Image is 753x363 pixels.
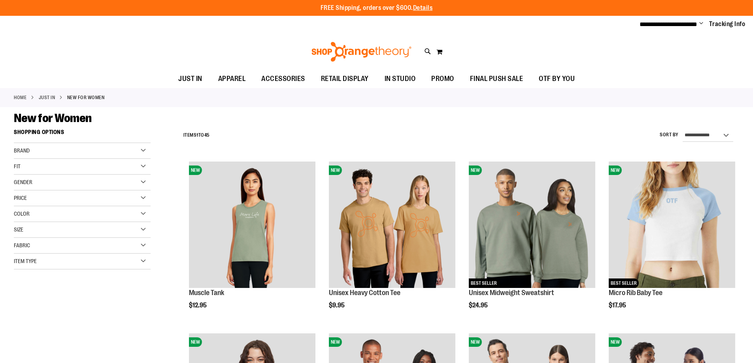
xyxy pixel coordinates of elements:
span: 45 [204,132,210,138]
a: Home [14,94,26,101]
a: JUST IN [170,70,210,88]
a: Details [413,4,433,11]
p: FREE Shipping, orders over $600. [321,4,433,13]
span: 1 [196,132,198,138]
span: IN STUDIO [385,70,416,88]
span: $12.95 [189,302,208,309]
span: OTF BY YOU [539,70,575,88]
a: Micro Rib Baby Tee [609,289,662,297]
a: JUST IN [39,94,55,101]
a: PROMO [423,70,462,88]
a: Unisex Heavy Cotton TeeNEW [329,162,455,289]
span: JUST IN [178,70,202,88]
div: product [325,158,459,329]
span: NEW [329,337,342,347]
span: RETAIL DISPLAY [321,70,369,88]
span: NEW [609,166,622,175]
span: NEW [189,166,202,175]
label: Sort By [660,132,679,138]
span: NEW [609,337,622,347]
span: BEST SELLER [469,278,499,288]
a: OTF BY YOU [531,70,583,88]
span: NEW [189,337,202,347]
img: Muscle Tank [189,162,315,288]
div: product [185,158,319,329]
span: $24.95 [469,302,489,309]
span: Fit [14,163,21,169]
span: PROMO [431,70,454,88]
div: product [605,158,739,329]
div: product [465,158,599,329]
span: NEW [469,337,482,347]
a: RETAIL DISPLAY [313,70,377,88]
a: Muscle Tank [189,289,224,297]
span: Brand [14,147,30,154]
span: Size [14,226,23,233]
a: Unisex Midweight SweatshirtNEWBEST SELLER [469,162,595,289]
a: ACCESSORIES [253,70,313,88]
span: Gender [14,179,32,185]
span: New for Women [14,111,92,125]
span: Color [14,211,30,217]
img: Micro Rib Baby Tee [609,162,735,288]
a: IN STUDIO [377,70,424,88]
span: FINAL PUSH SALE [470,70,523,88]
button: Account menu [699,20,703,28]
h2: Items to [183,129,210,141]
span: BEST SELLER [609,278,639,288]
a: Muscle TankNEW [189,162,315,289]
span: $9.95 [329,302,346,309]
a: Unisex Heavy Cotton Tee [329,289,400,297]
span: $17.95 [609,302,627,309]
strong: Shopping Options [14,125,151,143]
a: APPAREL [210,70,254,88]
span: Fabric [14,242,30,248]
span: NEW [329,166,342,175]
img: Unisex Heavy Cotton Tee [329,162,455,288]
span: Item Type [14,258,37,264]
span: Price [14,195,27,201]
a: Tracking Info [709,20,745,28]
a: Unisex Midweight Sweatshirt [469,289,554,297]
img: Shop Orangetheory [310,42,413,62]
strong: New for Women [67,94,105,101]
img: Unisex Midweight Sweatshirt [469,162,595,288]
span: APPAREL [218,70,246,88]
span: NEW [469,166,482,175]
span: ACCESSORIES [261,70,305,88]
a: FINAL PUSH SALE [462,70,531,88]
a: Micro Rib Baby TeeNEWBEST SELLER [609,162,735,289]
